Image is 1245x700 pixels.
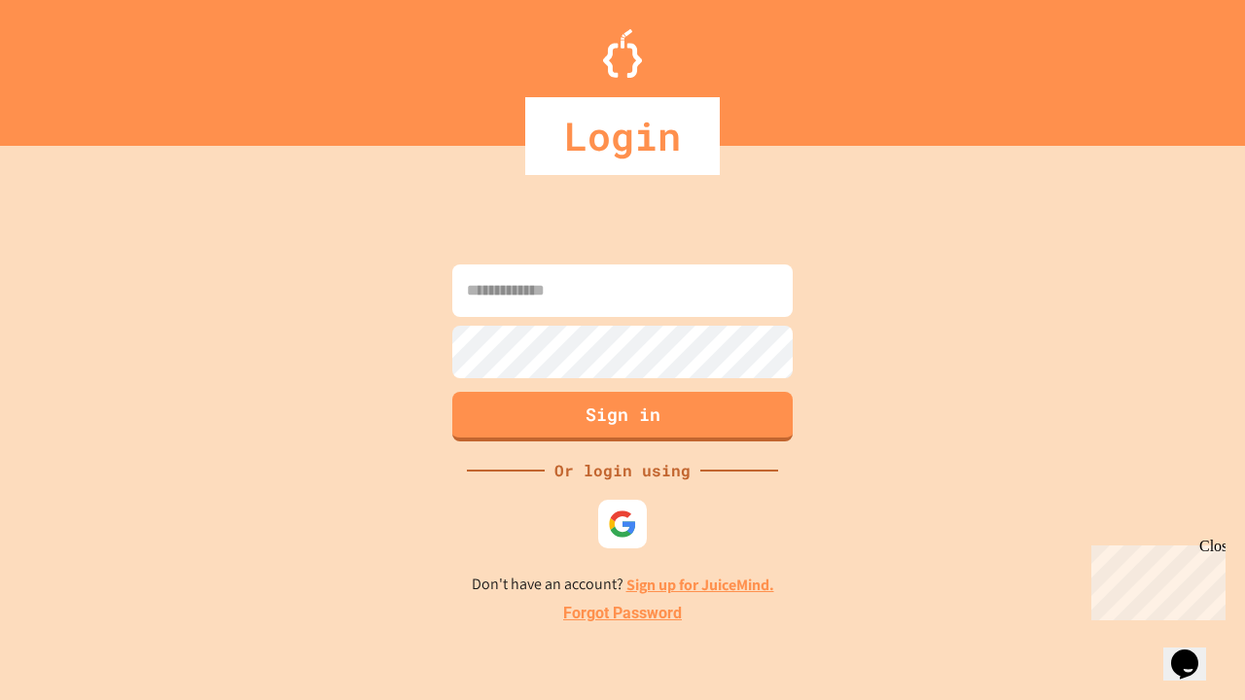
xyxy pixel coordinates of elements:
div: Login [525,97,720,175]
img: google-icon.svg [608,509,637,539]
button: Sign in [452,392,793,441]
a: Forgot Password [563,602,682,625]
iframe: chat widget [1084,538,1226,620]
img: Logo.svg [603,29,642,78]
iframe: chat widget [1163,622,1226,681]
p: Don't have an account? [472,573,774,597]
div: Or login using [545,459,700,482]
div: Chat with us now!Close [8,8,134,123]
a: Sign up for JuiceMind. [626,575,774,595]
